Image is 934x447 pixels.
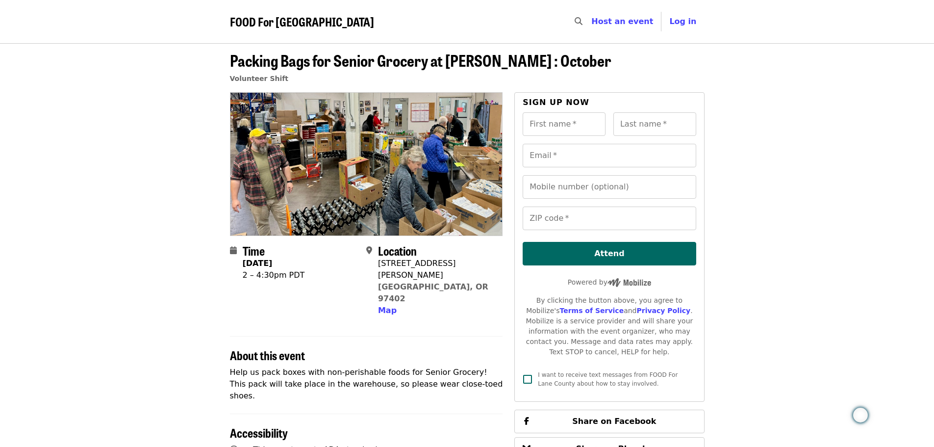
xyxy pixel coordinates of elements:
div: [STREET_ADDRESS][PERSON_NAME] [378,258,495,281]
img: Powered by Mobilize [607,278,651,287]
span: Log in [669,17,696,26]
i: calendar icon [230,246,237,255]
a: [GEOGRAPHIC_DATA], OR 97402 [378,282,488,303]
input: Search [588,10,596,33]
div: By clicking the button above, you agree to Mobilize's and . Mobilize is a service provider and wi... [523,295,696,357]
span: Map [378,306,397,315]
span: Packing Bags for Senior Grocery at [PERSON_NAME] : October [230,49,611,72]
button: Attend [523,242,696,265]
strong: [DATE] [243,259,273,268]
span: Location [378,242,417,259]
a: Terms of Service [559,307,624,315]
span: Powered by [568,278,651,286]
button: Map [378,305,397,316]
a: Host an event [591,17,653,26]
span: Accessibility [230,424,288,441]
input: Email [523,144,696,167]
span: FOOD For [GEOGRAPHIC_DATA] [230,13,374,30]
span: Sign up now [523,98,589,107]
i: map-marker-alt icon [366,246,372,255]
button: Share on Facebook [514,410,704,433]
a: Volunteer Shift [230,75,289,82]
span: I want to receive text messages from FOOD For Lane County about how to stay involved. [538,371,678,387]
a: Privacy Policy [636,307,690,315]
img: Packing Bags for Senior Grocery at Bailey Hill : October organized by FOOD For Lane County [230,93,503,235]
a: FOOD For [GEOGRAPHIC_DATA] [230,15,374,29]
input: First name [523,112,606,136]
p: Help us pack boxes with non-perishable foods for Senior Grocery! This pack will take place in the... [230,367,503,402]
button: Log in [661,12,704,31]
input: Last name [613,112,696,136]
input: ZIP code [523,207,696,230]
span: Time [243,242,265,259]
i: search icon [575,17,582,26]
input: Mobile number (optional) [523,175,696,199]
span: About this event [230,346,305,364]
div: 2 – 4:30pm PDT [243,269,305,281]
span: Share on Facebook [572,417,656,426]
